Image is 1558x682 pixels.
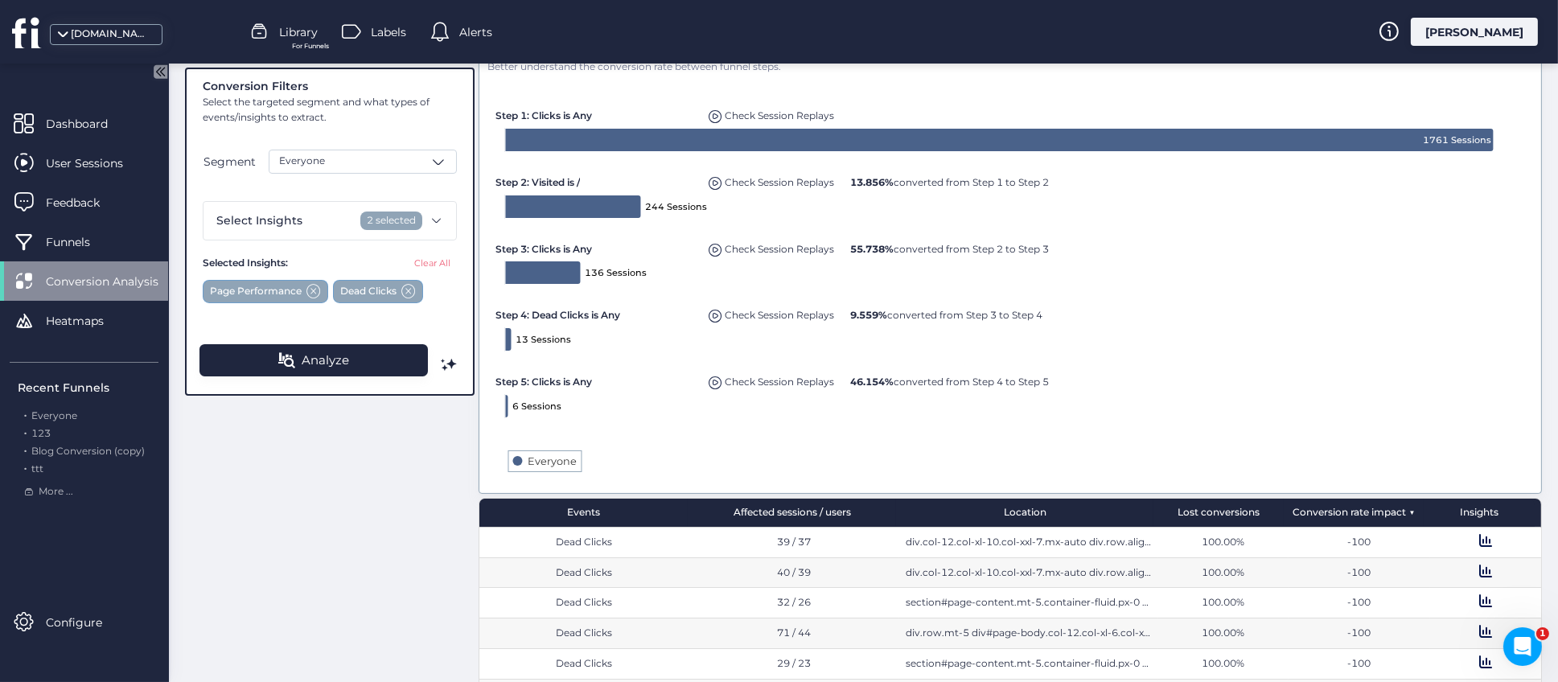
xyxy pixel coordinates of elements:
[1165,656,1283,672] div: 100.00%
[279,23,318,41] span: Library
[203,95,457,125] div: Select the targeted segment and what types of events/insights to extract.
[216,212,302,229] span: Select Insights
[1295,595,1423,610] div: -100
[486,626,683,641] div: Dead Clicks
[850,309,1042,321] span: converted from Step 3 to Step 4
[696,565,893,581] div: 40 / 39
[850,376,1049,388] span: converted from Step 4 to Step 5
[495,109,592,121] span: Step 1: Clicks is Any
[725,309,834,321] span: Check Session Replays
[725,243,834,255] span: Check Session Replays
[725,109,834,121] span: Check Session Replays
[688,499,896,527] div: Affected sessions / users
[696,656,893,672] div: 29 / 23
[850,176,894,188] b: 13.856%
[1424,134,1492,146] text: 1761 Sessions
[846,235,1053,257] div: 55.738% converted from Step 2 to Step 3
[46,273,183,290] span: Conversion Analysis
[846,368,1053,389] div: 46.154% converted from Step 4 to Step 5
[513,401,562,412] text: 6 Sessions
[360,212,422,230] span: 2 selected
[850,243,894,255] b: 55.738%
[46,233,114,251] span: Funnels
[1165,535,1283,550] div: 100.00%
[486,565,683,581] div: Dead Clicks
[850,376,894,388] b: 46.154%
[71,27,151,42] div: [DOMAIN_NAME]
[705,101,838,124] div: Replays of user dropping
[199,344,429,376] button: Analyze
[24,406,27,421] span: .
[586,267,647,278] text: 136 Sessions
[479,499,688,527] div: Events
[371,23,406,41] span: Labels
[302,351,349,370] span: Analyze
[279,154,325,169] span: Everyone
[1503,627,1542,666] iframe: Intercom live chat
[1424,499,1535,527] div: Insights
[46,194,124,212] span: Feedback
[850,176,1049,188] span: converted from Step 1 to Step 2
[495,176,580,188] span: Step 2: Visited is /
[24,424,27,439] span: .
[24,459,27,475] span: .
[203,152,257,171] button: Segment
[696,595,893,610] div: 32 / 26
[487,60,1533,75] div: Better understand the conversion rate between funnel steps.
[850,243,1049,255] span: converted from Step 2 to Step 3
[1295,626,1423,641] div: -100
[696,626,893,641] div: 71 / 44
[203,153,256,170] span: Segment
[46,115,132,133] span: Dashboard
[408,253,457,273] button: Clear All
[31,462,43,475] span: ttt
[495,243,592,255] span: Step 3: Clicks is Any
[705,235,838,257] div: Replays of user dropping
[906,565,1152,581] div: div.col-12.col-xl-10.col-xxl-7.mx-auto div.row.align-items-center.bg-light div.col-12.col-xl-6.d-...
[292,41,329,51] span: For Funnels
[46,614,126,631] span: Configure
[705,301,838,323] div: Replays of user dropping
[495,168,697,190] div: Step 2: Visited is /
[495,235,697,257] div: Step 3: Clicks is Any
[906,626,1152,641] div: div.row.mt-5 div#page-body.col-12.col-xl-6.col-xxl-8.px-xl-5 ul li strong
[850,309,887,321] b: 9.559%
[31,427,51,439] span: 123
[906,535,1152,550] div: div.col-12.col-xl-10.col-xxl-7.mx-auto div.row.align-items-center.bg-light div.col-12.col-xl-6.d-...
[705,168,838,191] div: Replays of user dropping
[906,595,1152,610] div: section#page-content.mt-5.container-fluid.px-0 div.row.mt-5 div#page-body.col-12.col-xl-6.col-xxl...
[203,256,288,271] span: Selected Insights:
[906,656,1152,672] div: section#page-content.mt-5.container-fluid.px-0 div.row.mt-5 div#page-body.col-12.col-xl-6.col-xxl...
[646,201,708,212] text: 244 Sessions
[486,535,683,550] div: Dead Clicks
[24,442,27,457] span: .
[1295,535,1423,550] div: -100
[495,376,592,388] span: Step 5: Clicks is Any
[1165,595,1283,610] div: 100.00%
[486,595,683,610] div: Dead Clicks
[516,334,572,345] text: 13 Sessions
[18,379,158,396] div: Recent Funnels
[846,168,1053,190] div: 13.856% converted from Step 1 to Step 2
[495,101,697,123] div: Step 1: Clicks is Any
[46,154,147,172] span: User Sessions
[1295,565,1423,581] div: -100
[459,23,492,41] span: Alerts
[1165,565,1283,581] div: 100.00%
[46,312,128,330] span: Heatmaps
[203,77,457,95] div: Conversion Filters
[340,284,397,299] span: Dead Clicks
[495,301,697,323] div: Step 4: Dead Clicks is Any
[725,376,834,388] span: Check Session Replays
[1411,18,1538,46] div: [PERSON_NAME]
[896,499,1153,527] div: Location
[31,409,77,421] span: Everyone
[528,455,578,467] text: Everyone
[1284,499,1424,527] div: Conversion rate impact
[486,656,683,672] div: Dead Clicks
[1536,627,1549,640] span: 1
[1165,626,1283,641] div: 100.00%
[31,445,145,457] span: Blog Conversion (copy)
[495,368,697,389] div: Step 5: Clicks is Any
[1153,499,1284,527] div: Lost conversions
